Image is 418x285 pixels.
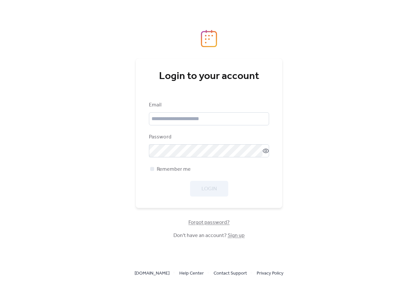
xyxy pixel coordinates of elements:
[257,269,283,277] a: Privacy Policy
[179,270,204,277] span: Help Center
[214,270,247,277] span: Contact Support
[228,230,245,241] a: Sign up
[214,269,247,277] a: Contact Support
[135,269,169,277] a: [DOMAIN_NAME]
[188,221,230,224] a: Forgot password?
[149,70,269,83] div: Login to your account
[157,166,191,173] span: Remember me
[135,270,169,277] span: [DOMAIN_NAME]
[201,30,217,47] img: logo
[179,269,204,277] a: Help Center
[257,270,283,277] span: Privacy Policy
[149,101,268,109] div: Email
[149,133,268,141] div: Password
[188,219,230,227] span: Forgot password?
[173,232,245,240] span: Don't have an account?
